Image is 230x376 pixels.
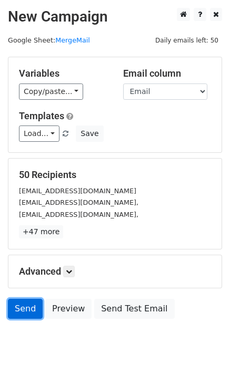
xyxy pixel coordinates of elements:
a: Templates [19,110,64,121]
h2: New Campaign [8,8,222,26]
a: MergeMail [55,36,90,44]
a: Daily emails left: 50 [152,36,222,44]
small: [EMAIL_ADDRESS][DOMAIN_NAME] [19,187,136,195]
h5: Advanced [19,266,211,277]
a: Load... [19,126,59,142]
h5: Variables [19,68,107,79]
span: Daily emails left: 50 [152,35,222,46]
a: +47 more [19,225,63,238]
small: Google Sheet: [8,36,90,44]
a: Preview [45,299,92,319]
a: Send Test Email [94,299,174,319]
a: Send [8,299,43,319]
h5: 50 Recipients [19,169,211,181]
a: Copy/paste... [19,83,83,100]
small: [EMAIL_ADDRESS][DOMAIN_NAME], [19,199,138,206]
small: [EMAIL_ADDRESS][DOMAIN_NAME], [19,211,138,218]
iframe: Chat Widget [177,326,230,376]
h5: Email column [123,68,212,79]
button: Save [76,126,103,142]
